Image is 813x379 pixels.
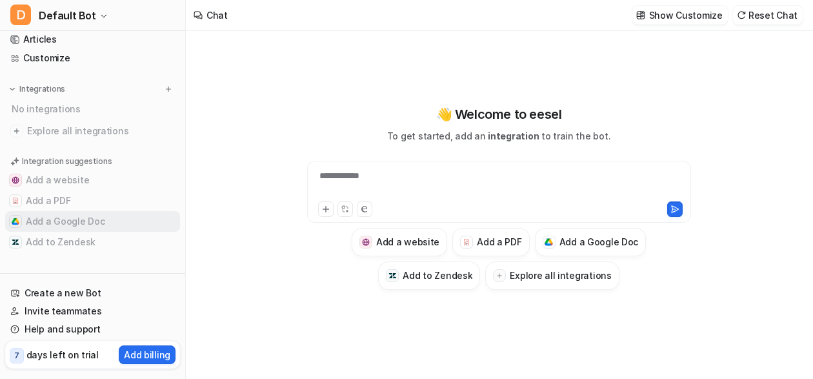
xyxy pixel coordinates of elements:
[5,49,180,67] a: Customize
[206,8,228,22] div: Chat
[452,228,529,256] button: Add a PDFAdd a PDF
[14,350,19,362] p: 7
[463,238,471,246] img: Add a PDF
[5,320,180,338] a: Help and support
[12,238,19,246] img: Add to Zendesk
[5,30,180,48] a: Articles
[27,121,175,141] span: Explore all integrations
[733,6,803,25] button: Reset Chat
[5,232,180,252] button: Add to ZendeskAdd to Zendesk
[26,348,99,362] p: days left on trial
[636,10,645,20] img: customize
[376,235,439,249] h3: Add a website
[119,345,176,364] button: Add billing
[649,8,723,22] p: Show Customize
[388,272,397,280] img: Add to Zendesk
[5,83,69,96] button: Integrations
[352,228,447,256] button: Add a websiteAdd a website
[5,284,180,302] a: Create a new Bot
[12,197,19,205] img: Add a PDF
[545,238,553,246] img: Add a Google Doc
[5,211,180,232] button: Add a Google DocAdd a Google Doc
[387,129,610,143] p: To get started, add an to train the bot.
[39,6,96,25] span: Default Bot
[5,190,180,211] button: Add a PDFAdd a PDF
[488,130,539,141] span: integration
[19,84,65,94] p: Integrations
[632,6,728,25] button: Show Customize
[403,269,472,282] h3: Add to Zendesk
[164,85,173,94] img: menu_add.svg
[5,302,180,320] a: Invite teammates
[8,98,180,119] div: No integrations
[5,122,180,140] a: Explore all integrations
[436,105,562,124] p: 👋 Welcome to eesel
[10,5,31,25] span: D
[535,228,647,256] button: Add a Google DocAdd a Google Doc
[12,176,19,184] img: Add a website
[22,156,112,167] p: Integration suggestions
[477,235,521,249] h3: Add a PDF
[5,170,180,190] button: Add a websiteAdd a website
[559,235,639,249] h3: Add a Google Doc
[12,218,19,225] img: Add a Google Doc
[510,269,611,282] h3: Explore all integrations
[124,348,170,362] p: Add billing
[362,238,370,247] img: Add a website
[10,125,23,138] img: explore all integrations
[485,261,619,290] button: Explore all integrations
[737,10,746,20] img: reset
[378,261,480,290] button: Add to ZendeskAdd to Zendesk
[8,85,17,94] img: expand menu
